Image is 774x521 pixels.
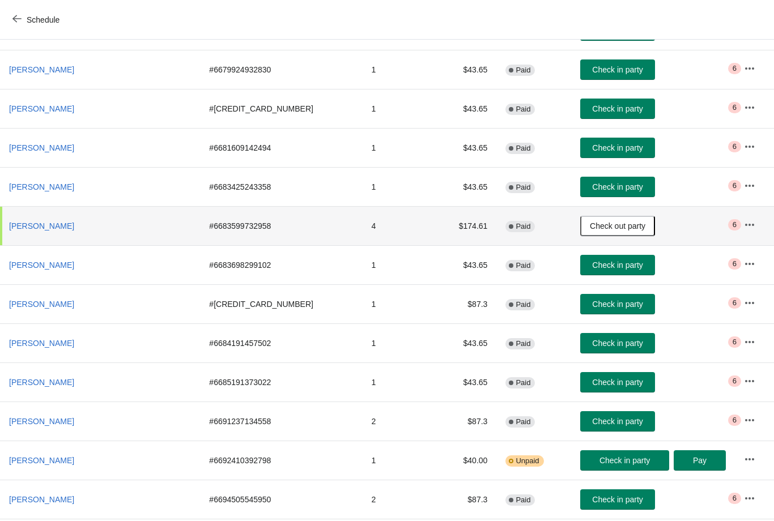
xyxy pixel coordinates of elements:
button: Check in party [580,177,655,197]
td: 1 [363,284,435,323]
td: $174.61 [435,206,497,245]
span: Schedule [27,15,59,24]
span: Paid [516,261,530,270]
button: Check in party [580,333,655,353]
td: # 6683425243358 [200,167,362,206]
button: [PERSON_NAME] [5,450,79,471]
td: # [CREDIT_CARD_NUMBER] [200,284,362,323]
button: [PERSON_NAME] [5,59,79,80]
span: [PERSON_NAME] [9,65,74,74]
span: Check out party [590,221,645,230]
span: Paid [516,66,530,75]
span: [PERSON_NAME] [9,260,74,270]
button: Check in party [580,411,655,432]
button: [PERSON_NAME] [5,294,79,314]
button: Check in party [580,294,655,314]
td: # 6685191373022 [200,362,362,402]
span: Check in party [592,143,643,152]
span: Paid [516,183,530,192]
span: Pay [693,456,707,465]
span: Check in party [592,104,643,113]
td: # 6691237134558 [200,402,362,441]
td: $40.00 [435,441,497,480]
td: $43.65 [435,50,497,89]
td: $43.65 [435,362,497,402]
button: Pay [674,450,726,471]
button: [PERSON_NAME] [5,99,79,119]
button: [PERSON_NAME] [5,489,79,510]
span: Check in party [592,339,643,348]
td: # 6681609142494 [200,128,362,167]
td: 1 [363,323,435,362]
button: Check in party [580,99,655,119]
td: 1 [363,50,435,89]
td: 1 [363,167,435,206]
span: [PERSON_NAME] [9,495,74,504]
span: 6 [733,377,737,386]
button: Check in party [580,489,655,510]
td: # 6683698299102 [200,245,362,284]
span: [PERSON_NAME] [9,182,74,191]
td: $43.65 [435,245,497,284]
td: 2 [363,480,435,519]
span: Check in party [592,417,643,426]
span: Paid [516,339,530,348]
td: 1 [363,362,435,402]
span: 6 [733,64,737,73]
td: # 6684191457502 [200,323,362,362]
span: 6 [733,103,737,112]
span: Check in party [592,65,643,74]
span: Paid [516,300,530,309]
span: 6 [733,298,737,308]
span: Paid [516,496,530,505]
span: [PERSON_NAME] [9,300,74,309]
span: Check in party [592,182,643,191]
span: [PERSON_NAME] [9,417,74,426]
span: 6 [733,494,737,503]
td: 1 [363,128,435,167]
button: Check out party [580,216,655,236]
span: 6 [733,220,737,229]
button: [PERSON_NAME] [5,216,79,236]
button: Check in party [580,138,655,158]
td: 1 [363,245,435,284]
span: [PERSON_NAME] [9,456,74,465]
button: [PERSON_NAME] [5,255,79,275]
button: [PERSON_NAME] [5,138,79,158]
td: # 6694505545950 [200,480,362,519]
span: Check in party [592,260,643,270]
span: 6 [733,181,737,190]
td: $43.65 [435,128,497,167]
span: [PERSON_NAME] [9,221,74,230]
span: 6 [733,338,737,347]
button: Schedule [6,10,69,30]
td: # [CREDIT_CARD_NUMBER] [200,89,362,128]
span: [PERSON_NAME] [9,143,74,152]
td: 1 [363,89,435,128]
span: [PERSON_NAME] [9,104,74,113]
span: [PERSON_NAME] [9,339,74,348]
button: [PERSON_NAME] [5,372,79,392]
button: Check in party [580,372,655,392]
span: Unpaid [516,456,539,466]
td: $87.3 [435,284,497,323]
button: Check in party [580,59,655,80]
td: $43.65 [435,167,497,206]
span: Paid [516,222,530,231]
span: Check in party [592,378,643,387]
td: # 6683599732958 [200,206,362,245]
span: [PERSON_NAME] [9,378,74,387]
td: 1 [363,441,435,480]
td: 4 [363,206,435,245]
span: Paid [516,378,530,387]
td: $43.65 [435,89,497,128]
button: Check in party [580,450,669,471]
td: $87.3 [435,480,497,519]
span: 6 [733,142,737,151]
td: $87.3 [435,402,497,441]
span: Check in party [592,495,643,504]
span: Paid [516,417,530,426]
button: Check in party [580,255,655,275]
td: $43.65 [435,323,497,362]
button: [PERSON_NAME] [5,333,79,353]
